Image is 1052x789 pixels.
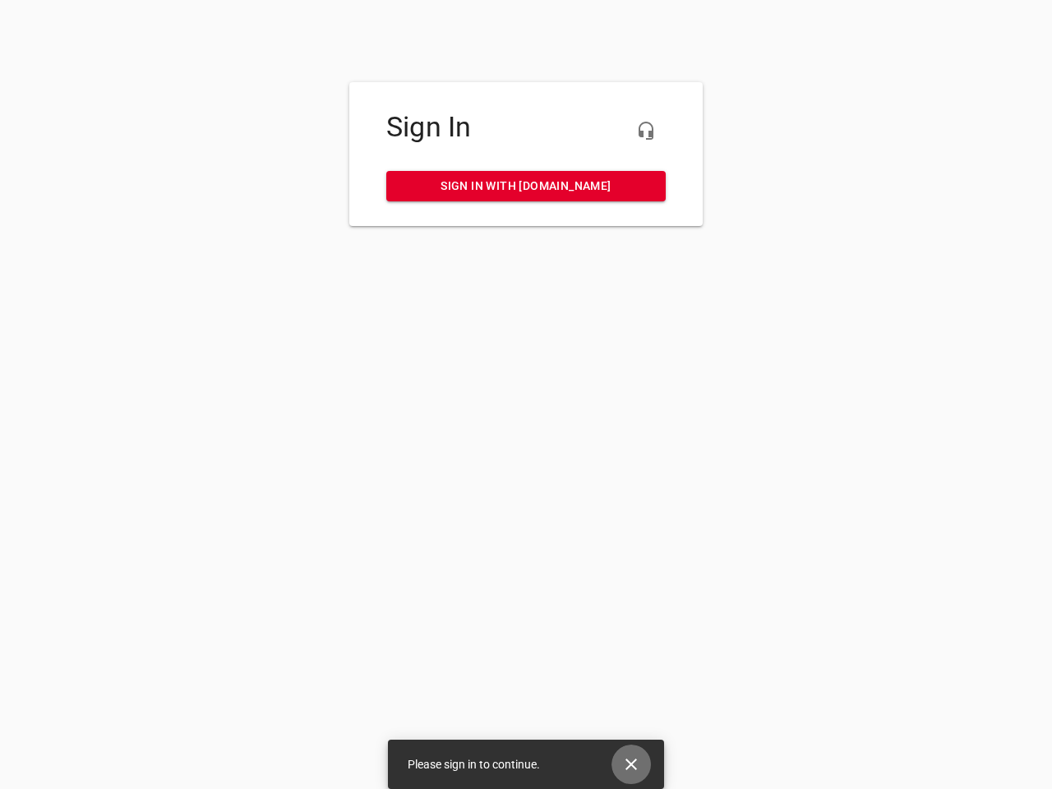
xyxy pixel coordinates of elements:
[693,185,1040,777] iframe: Chat
[386,111,666,144] h4: Sign In
[408,758,540,771] span: Please sign in to continue.
[399,176,653,196] span: Sign in with [DOMAIN_NAME]
[386,171,666,201] a: Sign in with [DOMAIN_NAME]
[611,745,651,784] button: Close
